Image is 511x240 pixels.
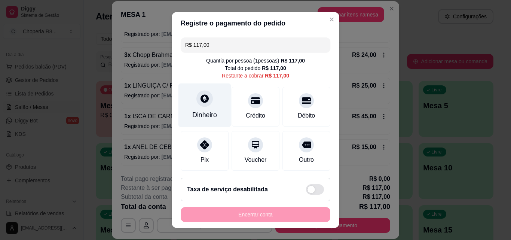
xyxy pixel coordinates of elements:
div: Voucher [245,155,267,164]
div: Pix [201,155,209,164]
div: Quantia por pessoa ( 1 pessoas) [206,57,305,64]
div: Outro [299,155,314,164]
button: Close [326,13,338,25]
div: Débito [298,111,315,120]
div: Total do pedido [225,64,286,72]
div: Dinheiro [192,110,217,120]
div: Crédito [246,111,265,120]
div: Restante a cobrar [222,72,289,79]
div: R$ 117,00 [262,64,286,72]
div: R$ 117,00 [281,57,305,64]
input: Ex.: hambúrguer de cordeiro [185,37,326,52]
h2: Taxa de serviço desabilitada [187,185,268,194]
div: R$ 117,00 [265,72,289,79]
header: Registre o pagamento do pedido [172,12,339,34]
